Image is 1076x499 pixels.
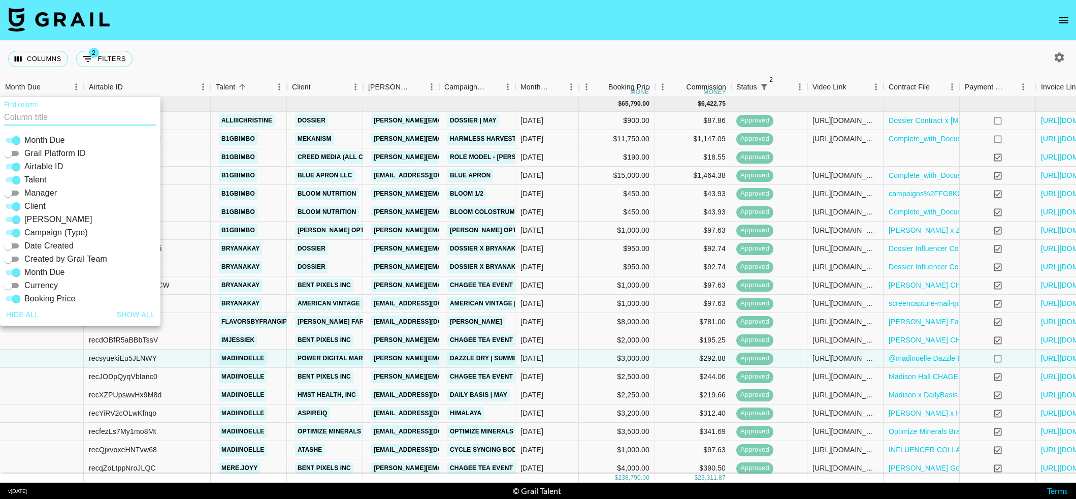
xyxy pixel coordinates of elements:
div: $ [615,474,618,482]
div: Airtable ID [84,77,211,97]
button: Sort [235,80,249,94]
a: bryanakay [219,242,262,255]
a: [PERSON_NAME][EMAIL_ADDRESS][DOMAIN_NAME] [371,242,537,255]
a: Blue Apron LLC [295,169,355,182]
span: approved [736,226,773,235]
div: $244.06 [655,368,731,386]
a: [PERSON_NAME][EMAIL_ADDRESS][DOMAIN_NAME] [371,261,537,273]
div: $3,200.00 [579,404,655,423]
button: Show all [113,305,159,324]
div: $87.86 [655,112,731,130]
div: $1,000.00 [579,295,655,313]
div: May '25 [520,207,543,217]
a: [PERSON_NAME][EMAIL_ADDRESS][DOMAIN_NAME] [371,188,537,200]
div: recfezLs7My1mo8Mt [89,426,156,436]
span: approved [736,134,773,144]
a: flavorsbyfrangipane [219,316,302,328]
div: $15,000.00 [579,167,655,185]
span: approved [736,152,773,162]
div: money [631,89,654,95]
a: Bent Pixels Inc [295,370,353,383]
button: Menu [424,79,439,95]
button: Sort [846,80,861,94]
div: $8,000.00 [579,313,655,331]
a: Complete_with_Docusign_Meredith_Heagerty_x_B.pdf [889,207,1065,217]
a: [PERSON_NAME][EMAIL_ADDRESS][PERSON_NAME][DOMAIN_NAME] [371,224,589,237]
div: https://www.youtube.com/watch?v=4oOqOE2bq-8 [812,243,878,254]
a: Dossier [295,261,328,273]
div: recqZoLtppNroJLQC [89,463,156,473]
div: $950.00 [579,240,655,258]
div: $11,750.00 [579,130,655,148]
a: [PERSON_NAME][EMAIL_ADDRESS][DOMAIN_NAME] [371,151,537,164]
a: Creed Media (All Campaigns) [295,151,401,164]
span: Client [24,200,46,212]
label: Find column [4,101,38,109]
div: Commission [686,77,726,97]
div: $43.93 [655,203,731,222]
div: $450.00 [579,203,655,222]
span: Month Due [24,134,65,146]
span: approved [736,171,773,180]
button: Menu [944,79,960,95]
div: $97.63 [655,222,731,240]
div: $ [694,474,698,482]
a: American Vintage | May [447,297,533,310]
div: Campaign (Type) [444,77,486,97]
button: Show filters [757,80,771,94]
button: Menu [579,79,594,95]
a: Dossier [295,242,328,255]
span: approved [736,244,773,254]
button: Sort [549,80,564,94]
button: Menu [655,79,670,95]
div: May '25 [520,317,543,327]
div: Client [292,77,311,97]
button: Menu [69,79,84,95]
a: Atashe [295,444,324,456]
div: $1,000.00 [579,222,655,240]
a: Chagee Tea Event [447,279,515,292]
a: Chagee Tea Event [447,334,515,347]
span: approved [736,207,773,217]
a: Bent Pixels Inc [295,462,353,475]
div: https://www.tiktok.com/@alliiichristine/video/7509144265612610846?_t=ZP-8whyQttJKko&_r=1 [812,115,878,126]
a: Dossier x Bryanakay [447,242,527,255]
div: May '25 [520,408,543,418]
span: approved [736,262,773,272]
div: https://www.instagram.com/p/DJ7BRN3pmwy/ [812,335,878,345]
span: approved [736,280,773,290]
div: recQjxvoxeHNTvw68 [89,445,157,455]
button: Sort [410,80,424,94]
div: 238,790.00 [618,474,649,482]
div: May '25 [520,170,543,180]
div: © Grail Talent [513,486,561,496]
div: https://www.tiktok.com/@madiinoelle/video/7501824932796534047 [812,445,878,455]
a: Cycle Syncing Bodysuit [447,444,537,456]
div: Month Due [5,77,41,97]
button: Menu [868,79,884,95]
button: Sort [930,80,944,94]
a: Bloom Nutrition [295,206,359,219]
span: Month Due [24,266,65,278]
button: Show filters [76,51,133,67]
div: $450.00 [579,185,655,203]
div: $341.69 [655,423,731,441]
a: Madison Hall CHAGEE Talent Agreement - signed.pdf [889,371,1062,382]
button: Menu [564,79,579,95]
button: Sort [672,80,686,94]
div: May '25 [520,463,543,473]
div: Video Link [807,77,884,97]
div: https://www.instagram.com/p/DJkg967ttu3/ [812,317,878,327]
div: money [703,89,726,95]
a: bryanakay [219,297,262,310]
span: approved [736,354,773,363]
div: $1,147.09 [655,130,731,148]
div: $ [618,100,622,108]
div: $18.55 [655,148,731,167]
a: [EMAIL_ADDRESS][DOMAIN_NAME] [371,444,485,456]
span: Campaign (Type) [24,227,88,239]
div: Status [736,77,757,97]
span: Manager [24,187,57,199]
div: https://www.instagram.com/p/DJmjlMoPnx2/ [812,390,878,400]
div: May '25 [520,371,543,382]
